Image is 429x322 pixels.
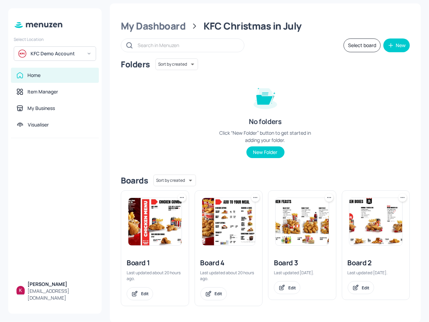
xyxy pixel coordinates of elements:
img: 2025-08-21-17557652188103x0gkb935iy.jpeg [128,198,182,245]
button: Select board [344,38,381,52]
img: avatar [18,49,26,58]
div: Edit [362,285,370,291]
div: No folders [249,117,281,126]
div: [PERSON_NAME] [27,281,93,288]
div: Board 3 [274,258,331,268]
div: Folders [121,59,150,70]
div: Board 2 [348,258,404,268]
div: Last updated [DATE]. [274,270,331,276]
div: Home [27,72,40,79]
img: 2025-08-21-175576597163547nctdq29xo.jpeg [202,198,255,245]
div: Visualiser [28,121,49,128]
div: KFC Demo Account [31,50,82,57]
div: Edit [141,291,149,297]
div: Last updated [DATE]. [348,270,404,276]
div: KFC Christmas in July [204,20,302,32]
input: Search in Menuzen [138,40,237,50]
div: Board 1 [127,258,183,268]
div: Edit [215,291,222,297]
div: Boards [121,175,148,186]
img: folder-empty [248,80,282,114]
div: Last updated about 20 hours ago. [127,270,183,282]
div: Click “New Folder” button to get started in adding your folder. [214,129,317,144]
div: [EMAIL_ADDRESS][DOMAIN_NAME] [27,288,93,301]
img: ALm5wu0uMJs5_eqw6oihenv1OotFdBXgP3vgpp2z_jxl=s96-c [16,286,25,294]
div: Sort by created [153,174,196,187]
div: Board 4 [200,258,257,268]
div: Edit [288,285,296,291]
img: 2025-08-20-1755673163348tg4eecfw57.jpeg [276,198,329,245]
div: My Dashboard [121,20,186,32]
div: Last updated about 20 hours ago. [200,270,257,282]
button: New [383,38,410,52]
img: 2025-08-20-17556687734570vtq5goq94e9.jpeg [349,198,403,245]
div: Select Location [14,36,96,42]
button: New Folder [246,146,285,158]
div: Sort by created [155,57,198,71]
div: New [396,43,406,48]
div: My Business [27,105,55,112]
div: Item Manager [27,88,58,95]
